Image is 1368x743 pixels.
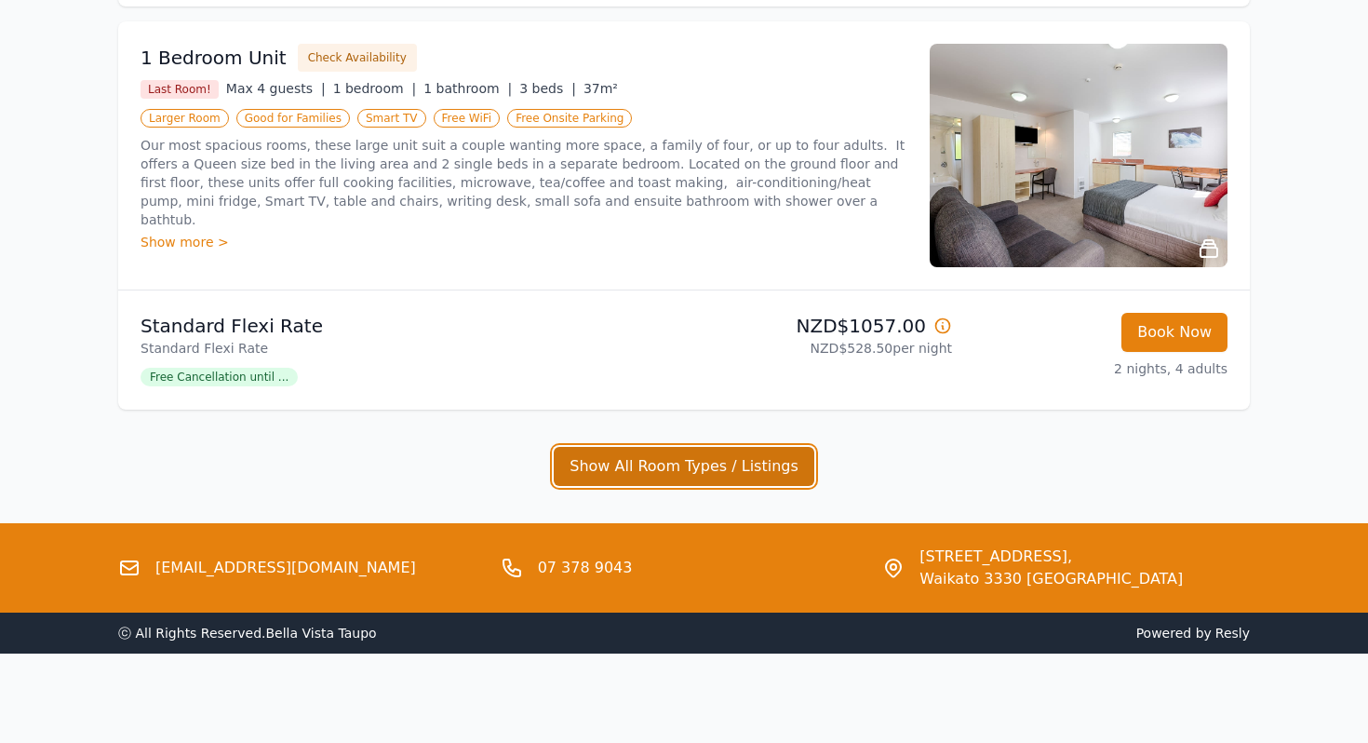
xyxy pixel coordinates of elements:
p: 2 nights, 4 adults [967,359,1227,378]
a: Resly [1215,626,1250,641]
button: Show All Room Types / Listings [554,447,814,486]
span: Max 4 guests | [226,81,326,96]
button: Check Availability [298,44,417,72]
p: NZD$528.50 per night [691,339,952,358]
a: [EMAIL_ADDRESS][DOMAIN_NAME] [155,557,416,579]
a: 07 378 9043 [538,557,633,579]
span: Powered by [691,624,1250,642]
span: 1 bedroom | [333,81,417,96]
span: 1 bathroom | [423,81,512,96]
span: 37m² [583,81,618,96]
p: NZD$1057.00 [691,313,952,339]
span: Smart TV [357,109,426,128]
p: Standard Flexi Rate [141,313,677,339]
span: Free Cancellation until ... [141,368,298,386]
div: Show more > [141,233,907,251]
span: Larger Room [141,109,229,128]
button: Book Now [1121,313,1227,352]
span: Last Room! [141,80,219,99]
span: Free WiFi [434,109,501,128]
span: ⓒ All Rights Reserved. Bella Vista Taupo [118,626,377,641]
span: [STREET_ADDRESS], [919,546,1183,568]
p: Standard Flexi Rate [141,339,677,358]
p: Our most spacious rooms, these large unit suit a couple wanting more space, a family of four, or ... [141,136,907,229]
span: Free Onsite Parking [507,109,632,128]
span: Waikato 3330 [GEOGRAPHIC_DATA] [919,568,1183,590]
h3: 1 Bedroom Unit [141,45,287,71]
span: 3 beds | [519,81,576,96]
span: Good for Families [236,109,350,128]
